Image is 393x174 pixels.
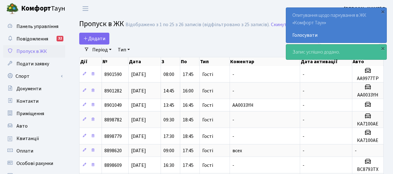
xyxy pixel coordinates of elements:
[16,135,39,142] span: Квитанції
[163,87,174,94] span: 14:45
[3,45,65,58] a: Пропуск в ЖК
[21,3,51,13] b: Комфорт
[183,87,194,94] span: 16:00
[303,71,304,78] span: -
[344,5,386,12] a: [PERSON_NAME] Г.
[16,110,44,117] span: Приміщення
[286,45,386,59] div: Запис успішно додано.
[163,147,174,154] span: 09:00
[232,162,234,169] span: -
[202,148,213,153] span: Гості
[355,147,357,154] span: -
[303,147,304,154] span: -
[303,133,304,140] span: -
[79,33,109,45] a: Додати
[183,116,194,123] span: 18:45
[3,70,65,82] a: Спорт
[21,3,65,14] span: Таун
[3,132,65,145] a: Квитанції
[80,57,102,66] th: Дії
[57,36,63,41] div: 32
[16,148,33,154] span: Оплати
[303,162,304,169] span: -
[271,22,290,28] a: Скинути
[355,76,381,82] h5: АА9977ТР
[202,88,213,93] span: Гості
[78,3,93,14] button: Переключити навігацію
[3,33,65,45] a: Повідомлення32
[202,72,213,77] span: Гості
[79,18,124,29] span: Пропуск в ЖК
[163,133,174,140] span: 17:30
[380,8,386,15] div: ×
[16,85,41,92] span: Документи
[3,95,65,107] a: Контакти
[104,147,122,154] span: 8898620
[131,147,146,154] span: [DATE]
[300,57,352,66] th: Дата активації
[202,163,213,168] span: Гості
[183,102,194,109] span: 16:45
[183,162,194,169] span: 17:45
[199,57,230,66] th: Тип
[131,116,146,123] span: [DATE]
[3,120,65,132] a: Авто
[131,162,146,169] span: [DATE]
[355,121,381,127] h5: КА7100АЕ
[232,102,254,109] span: AA0033YH
[3,58,65,70] a: Подати заявку
[131,87,146,94] span: [DATE]
[202,134,213,139] span: Гості
[131,133,146,140] span: [DATE]
[232,71,234,78] span: -
[16,160,53,167] span: Особові рахунки
[303,102,304,109] span: -
[163,71,174,78] span: 08:00
[232,133,234,140] span: -
[126,22,270,28] div: Відображено з 1 по 25 з 26 записів (відфільтровано з 25 записів).
[183,147,194,154] span: 17:45
[355,138,381,143] h5: КА7100АЕ
[3,20,65,33] a: Панель управління
[104,102,122,109] span: 8901049
[183,133,194,140] span: 18:45
[303,87,304,94] span: -
[16,60,49,67] span: Подати заявку
[3,145,65,157] a: Оплати
[16,98,39,105] span: Контакти
[163,102,174,109] span: 13:45
[6,2,19,15] img: logo.png
[303,116,304,123] span: -
[104,162,122,169] span: 8898609
[180,57,199,66] th: По
[232,147,242,154] span: всех
[104,71,122,78] span: 8901590
[102,57,129,66] th: №
[202,103,213,108] span: Гості
[115,45,132,55] a: Тип
[232,87,234,94] span: -
[380,45,386,51] div: ×
[16,23,58,30] span: Панель управління
[16,123,28,129] span: Авто
[352,57,383,66] th: Авто
[232,116,234,123] span: -
[3,82,65,95] a: Документи
[355,167,381,172] h5: ВС8793ТХ
[16,35,48,42] span: Повідомлення
[230,57,300,66] th: Коментар
[3,107,65,120] a: Приміщення
[161,57,180,66] th: З
[163,116,174,123] span: 09:30
[104,133,122,140] span: 8898779
[202,117,213,122] span: Гості
[183,71,194,78] span: 17:45
[128,57,161,66] th: Дата
[131,102,146,109] span: [DATE]
[104,87,122,94] span: 8901282
[16,48,47,55] span: Пропуск в ЖК
[104,116,122,123] span: 8898782
[163,162,174,169] span: 16:30
[83,35,105,42] span: Додати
